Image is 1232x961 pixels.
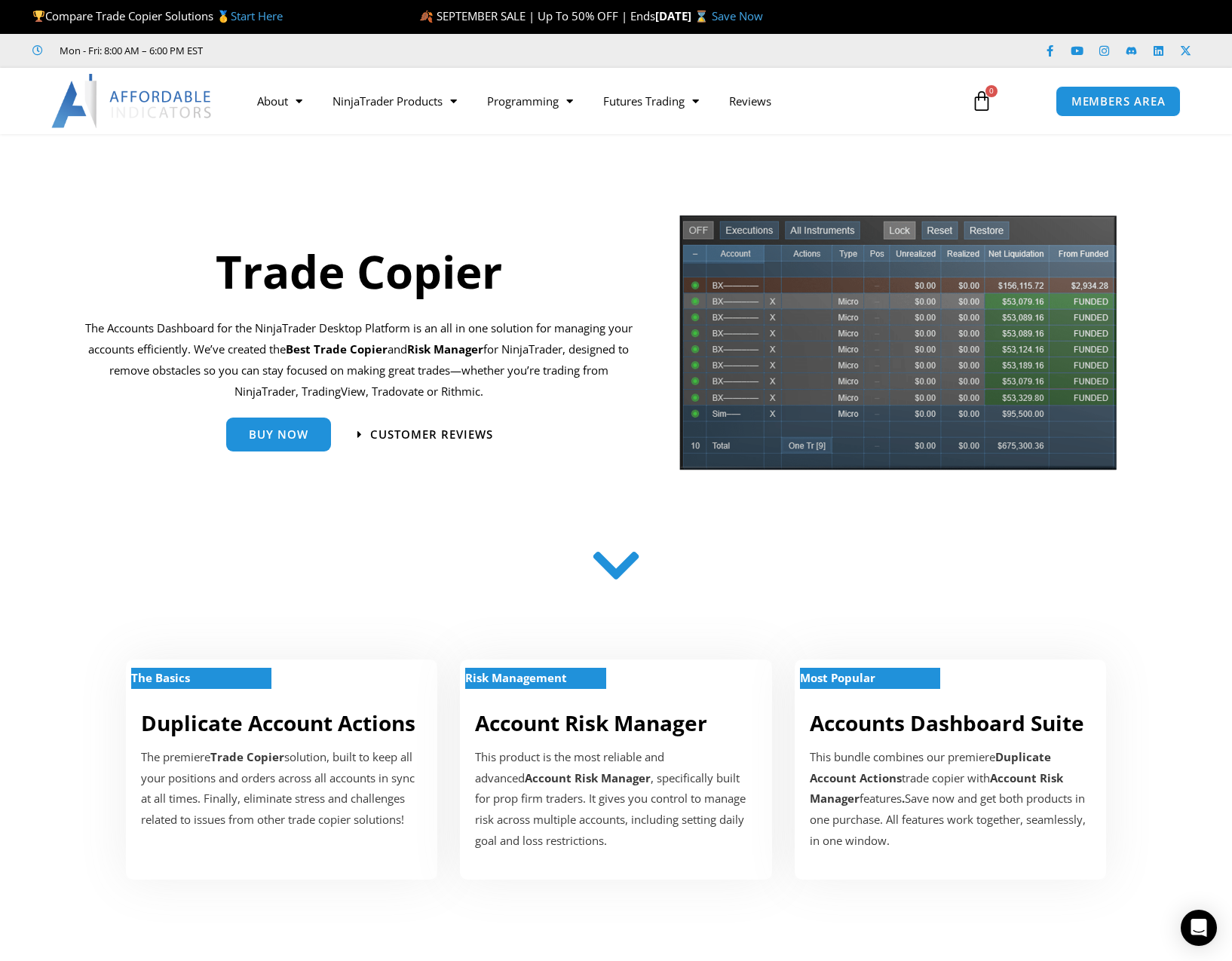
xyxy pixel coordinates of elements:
[419,8,655,23] span: 🍂 SEPTEMBER SALE | Up To 50% OFF | Ends
[655,8,712,23] strong: [DATE] ⌛
[131,670,190,685] strong: The Basics
[810,770,1063,806] b: Account Risk Manager
[226,418,331,451] a: Buy Now
[985,85,998,97] span: 0
[210,749,284,764] strong: Trade Copier
[231,8,283,23] a: Start Here
[249,429,308,440] span: Buy Now
[712,8,763,23] a: Save Now
[84,240,633,303] h1: Trade Copier
[714,84,786,118] a: Reviews
[465,670,567,685] strong: Risk Management
[286,341,388,357] b: Best Trade Copier
[317,84,472,118] a: NinjaTrader Products
[32,8,283,23] span: Compare Trade Copier Solutions 🥇
[525,770,651,785] strong: Account Risk Manager
[242,84,954,118] nav: Menu
[370,429,493,440] span: Customer Reviews
[141,709,415,737] a: Duplicate Account Actions
[357,429,493,440] a: Customer Reviews
[84,318,633,402] p: The Accounts Dashboard for the NinjaTrader Desktop Platform is an all in one solution for managin...
[56,41,203,60] span: Mon - Fri: 8:00 AM – 6:00 PM EST
[224,43,450,58] iframe: Customer reviews powered by Trustpilot
[475,709,707,737] a: Account Risk Manager
[678,213,1118,482] img: tradecopier | Affordable Indicators – NinjaTrader
[810,709,1084,737] a: Accounts Dashboard Suite
[810,749,1051,785] b: Duplicate Account Actions
[810,747,1091,852] div: This bundle combines our premiere trade copier with features Save now and get both products in on...
[33,11,44,22] img: 🏆
[242,84,317,118] a: About
[472,84,588,118] a: Programming
[588,84,714,118] a: Futures Trading
[141,747,422,831] p: The premiere solution, built to keep all your positions and orders across all accounts in sync at...
[1181,910,1217,946] div: Open Intercom Messenger
[800,670,875,685] strong: Most Popular
[949,79,1015,123] a: 0
[51,74,213,128] img: LogoAI | Affordable Indicators – NinjaTrader
[1071,96,1166,107] span: MEMBERS AREA
[475,747,756,852] p: This product is the most reliable and advanced , specifically built for prop firm traders. It giv...
[407,341,483,357] strong: Risk Manager
[1056,86,1181,117] a: MEMBERS AREA
[902,791,905,806] b: .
